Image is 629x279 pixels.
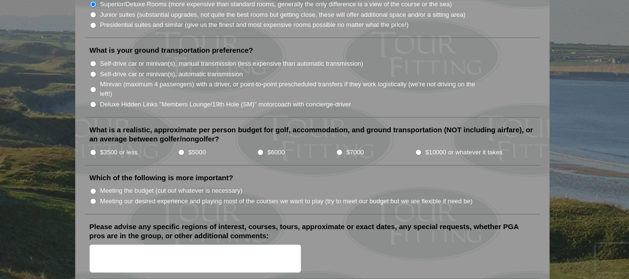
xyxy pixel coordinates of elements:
label: Self-drive car or minivan(s), manual transmission (less expensive than automatic transmission) [100,59,363,69]
label: $6000 [267,148,285,157]
label: Which of the following is more important? [90,173,233,183]
label: Presidential suites and similar (give us the finest and most expensive rooms possible no matter w... [100,20,409,30]
label: Minivan (maximum 4 passengers) with a driver, or point-to-point prescheduled transfers if they wo... [100,80,485,98]
label: $3500 or less [100,148,138,157]
label: Meeting our desired experience and playing most of the courses we want to play (try to meet our b... [100,197,473,206]
label: $10000 or whatever it takes [425,148,503,157]
label: Junior suites (substantial upgrades, not quite the best rooms but getting close, these will offer... [100,10,466,20]
label: $7000 [346,148,364,157]
label: Meeting the budget (cut out whatever is necessary) [100,186,242,196]
label: Please advise any specific regions of interest, courses, tours, approximate or exact dates, any s... [90,222,535,241]
label: What is a realistic, approximate per person budget for golf, accommodation, and ground transporta... [90,125,535,144]
label: Self-drive car or minivan(s), automatic transmission [100,70,243,79]
label: Deluxe Hidden Links "Members Lounge/19th Hole (SM)" motorcoach with concierge-driver [100,100,351,109]
label: What is your ground transportation preference? [90,46,253,55]
label: $5000 [188,148,206,157]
